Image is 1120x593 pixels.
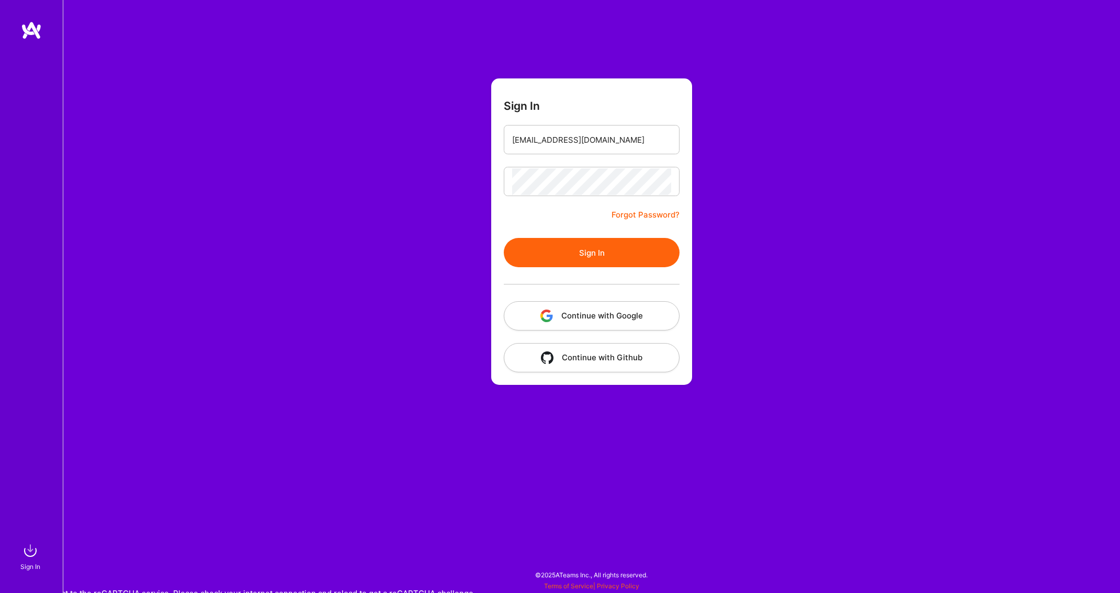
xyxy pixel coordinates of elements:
a: Privacy Policy [597,582,639,590]
button: Continue with Google [504,301,680,330]
input: Email... [512,127,671,153]
div: © 2025 ATeams Inc., All rights reserved. [63,562,1120,588]
div: Sign In [20,561,40,572]
a: sign inSign In [22,540,41,572]
button: Continue with Github [504,343,680,372]
a: Forgot Password? [612,209,680,221]
a: Terms of Service [544,582,593,590]
img: logo [21,21,42,40]
button: Sign In [504,238,680,267]
img: icon [541,351,553,364]
h3: Sign In [504,99,540,112]
img: icon [540,310,553,322]
img: sign in [20,540,41,561]
span: | [544,582,639,590]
